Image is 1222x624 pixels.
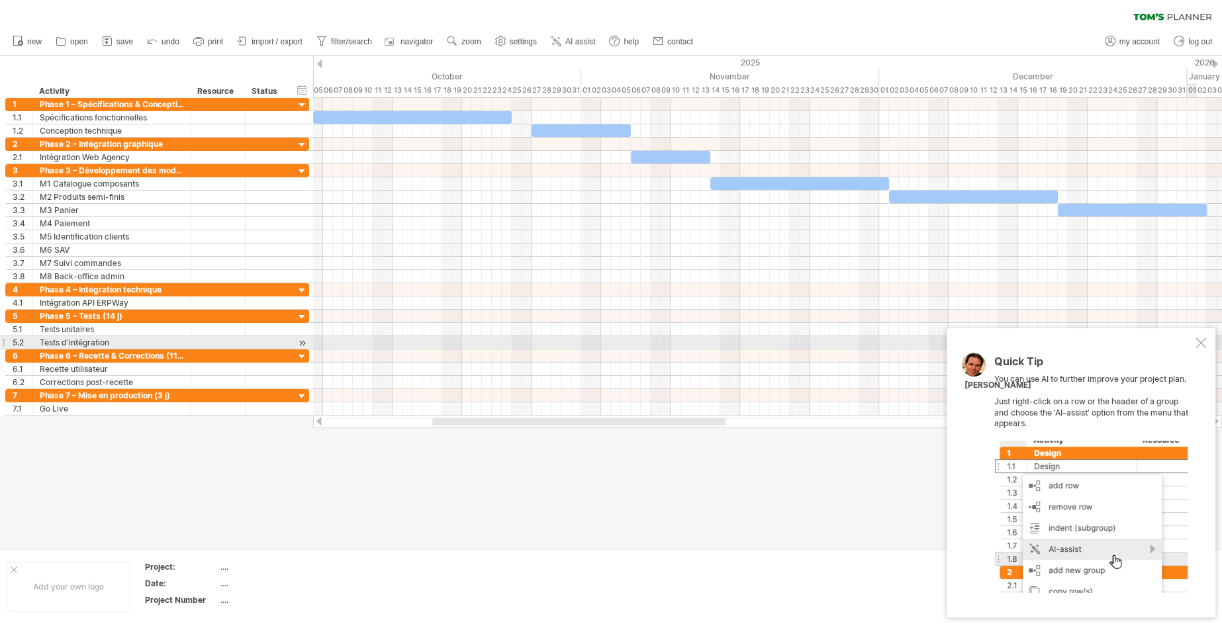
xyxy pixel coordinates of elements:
a: filter/search [313,33,376,50]
div: Sunday, 9 November 2025 [661,83,671,97]
div: October 2025 [273,69,581,83]
span: AI assist [565,37,595,46]
div: Friday, 17 October 2025 [432,83,442,97]
div: 1.2 [13,124,32,137]
div: Thursday, 13 November 2025 [700,83,710,97]
a: save [99,33,137,50]
div: Wednesday, 12 November 2025 [690,83,700,97]
div: Wednesday, 24 December 2025 [1107,83,1117,97]
div: Project: [145,561,218,572]
div: 5 [13,310,32,322]
span: settings [510,37,537,46]
span: save [117,37,133,46]
div: ​ [889,191,1058,203]
div: Saturday, 29 November 2025 [859,83,869,97]
div: Friday, 5 December 2025 [919,83,929,97]
div: Sunday, 16 November 2025 [730,83,740,97]
a: print [190,33,227,50]
div: M3 Panier [40,204,184,216]
div: Phase 3 – Développement des modules (82 j) [40,164,184,177]
div: Go Live [40,402,184,415]
div: .... [220,561,332,572]
div: Tuesday, 7 October 2025 [333,83,343,97]
div: Spécifications fonctionnelles [40,111,184,124]
div: Monday, 17 November 2025 [740,83,750,97]
div: Saturday, 15 November 2025 [720,83,730,97]
div: Thursday, 20 November 2025 [770,83,780,97]
a: open [52,33,92,50]
a: contact [649,33,697,50]
div: 3.7 [13,257,32,269]
div: Friday, 26 December 2025 [1127,83,1137,97]
div: 4.1 [13,296,32,309]
div: M2 Produits semi-finis [40,191,184,203]
div: 3.3 [13,204,32,216]
div: Wednesday, 31 December 2025 [1177,83,1187,97]
span: help [624,37,639,46]
div: Thursday, 25 December 2025 [1117,83,1127,97]
span: filter/search [331,37,372,46]
div: Thursday, 11 December 2025 [978,83,988,97]
div: Monday, 27 October 2025 [532,83,541,97]
div: Wednesday, 15 October 2025 [412,83,422,97]
div: Phase 1 – Spécifications & Conception [40,98,184,111]
div: Thursday, 4 December 2025 [909,83,919,97]
div: Saturday, 1 November 2025 [581,83,591,97]
a: navigator [383,33,437,50]
div: Sunday, 23 November 2025 [800,83,810,97]
div: 3.1 [13,177,32,190]
div: 1.1 [13,111,32,124]
div: Monday, 29 December 2025 [1157,83,1167,97]
div: Monday, 6 October 2025 [323,83,333,97]
div: December 2025 [879,69,1187,83]
span: zoom [461,37,481,46]
div: Phase 4 – Intégration technique [40,283,184,296]
div: Tuesday, 18 November 2025 [750,83,760,97]
div: 3.6 [13,244,32,256]
a: zoom [444,33,485,50]
div: November 2025 [581,69,879,83]
div: 2 [13,138,32,150]
div: Saturday, 6 December 2025 [929,83,939,97]
a: AI assist [547,33,599,50]
div: 3.8 [13,270,32,283]
div: Wednesday, 19 November 2025 [760,83,770,97]
div: 6 [13,349,32,362]
div: Tuesday, 11 November 2025 [681,83,690,97]
div: Monday, 24 November 2025 [810,83,820,97]
a: new [9,33,46,50]
div: Saturday, 8 November 2025 [651,83,661,97]
div: Tests unitaires [40,323,184,335]
div: 3 [13,164,32,177]
div: Thursday, 23 October 2025 [492,83,502,97]
div: ​ [710,177,889,190]
div: Saturday, 22 November 2025 [790,83,800,97]
div: Tuesday, 16 December 2025 [1028,83,1038,97]
div: Thursday, 6 November 2025 [631,83,641,97]
div: ​ [313,111,512,124]
div: Tuesday, 21 October 2025 [472,83,482,97]
div: Intégration Web Agency [40,151,184,163]
div: Sunday, 12 October 2025 [383,83,393,97]
div: Monday, 3 November 2025 [601,83,611,97]
div: 7 [13,389,32,402]
div: Conception technique [40,124,184,137]
span: contact [667,37,693,46]
span: new [27,37,42,46]
div: 3.4 [13,217,32,230]
div: Thursday, 30 October 2025 [561,83,571,97]
div: Quick Tip [994,356,1193,374]
div: Friday, 14 November 2025 [710,83,720,97]
div: Wednesday, 8 October 2025 [343,83,353,97]
div: Tuesday, 4 November 2025 [611,83,621,97]
div: Sunday, 2 November 2025 [591,83,601,97]
div: Friday, 12 December 2025 [988,83,998,97]
a: import / export [234,33,306,50]
div: Add your own logo [7,562,130,611]
div: Friday, 28 November 2025 [849,83,859,97]
span: navigator [400,37,433,46]
div: Thursday, 27 November 2025 [839,83,849,97]
div: Saturday, 3 January 2026 [1207,83,1217,97]
div: Phase 2 – Intégration graphique [40,138,184,150]
div: Thursday, 9 October 2025 [353,83,363,97]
